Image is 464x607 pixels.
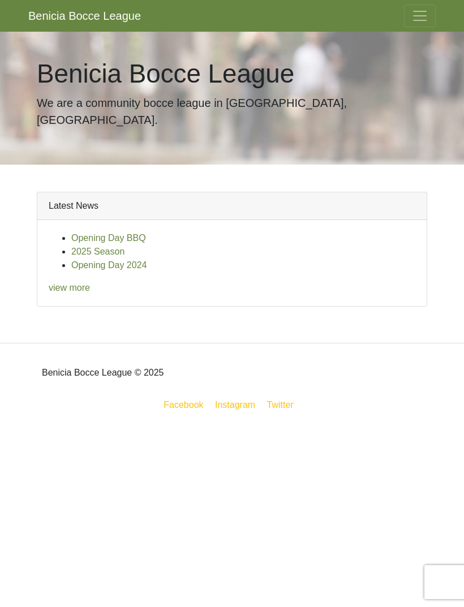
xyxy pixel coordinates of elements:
h1: Benicia Bocce League [37,59,427,90]
a: Instagram [213,398,257,412]
div: Benicia Bocce League © 2025 [28,352,436,393]
p: We are a community bocce league in [GEOGRAPHIC_DATA], [GEOGRAPHIC_DATA]. [37,94,427,128]
a: Opening Day BBQ [71,233,146,243]
button: Toggle navigation [404,5,436,27]
a: Facebook [161,398,205,412]
a: view more [49,283,90,292]
a: 2025 Season [71,247,124,256]
a: Twitter [265,398,303,412]
a: Benicia Bocce League [28,5,141,27]
a: Opening Day 2024 [71,260,147,270]
div: Latest News [37,192,427,220]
